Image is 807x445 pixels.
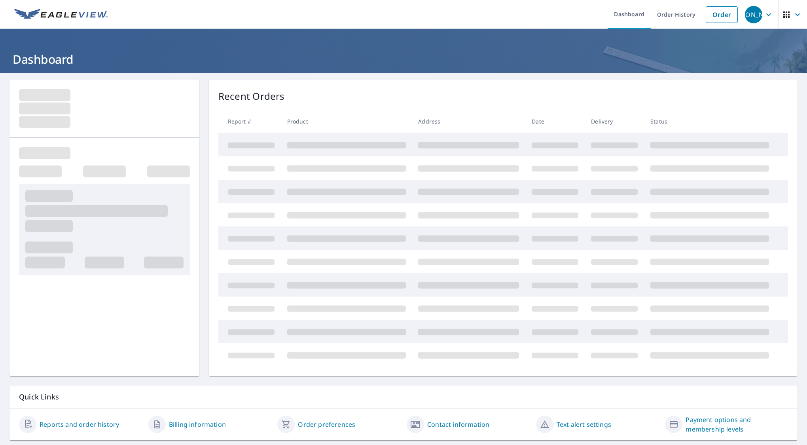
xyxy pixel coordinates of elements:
img: EV Logo [14,9,108,21]
div: [PERSON_NAME] [745,6,762,23]
h1: Dashboard [9,51,798,67]
th: Report # [218,110,281,133]
a: Payment options and membership levels [686,415,788,434]
th: Delivery [585,110,644,133]
a: Text alert settings [557,420,611,429]
a: Reports and order history [40,420,119,429]
th: Status [644,110,775,133]
a: Billing information [169,420,226,429]
th: Date [525,110,585,133]
a: Order preferences [298,420,355,429]
a: Contact information [427,420,489,429]
th: Product [281,110,412,133]
p: Recent Orders [218,89,285,103]
p: Quick Links [19,392,788,402]
a: Order [706,6,738,23]
th: Address [412,110,525,133]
